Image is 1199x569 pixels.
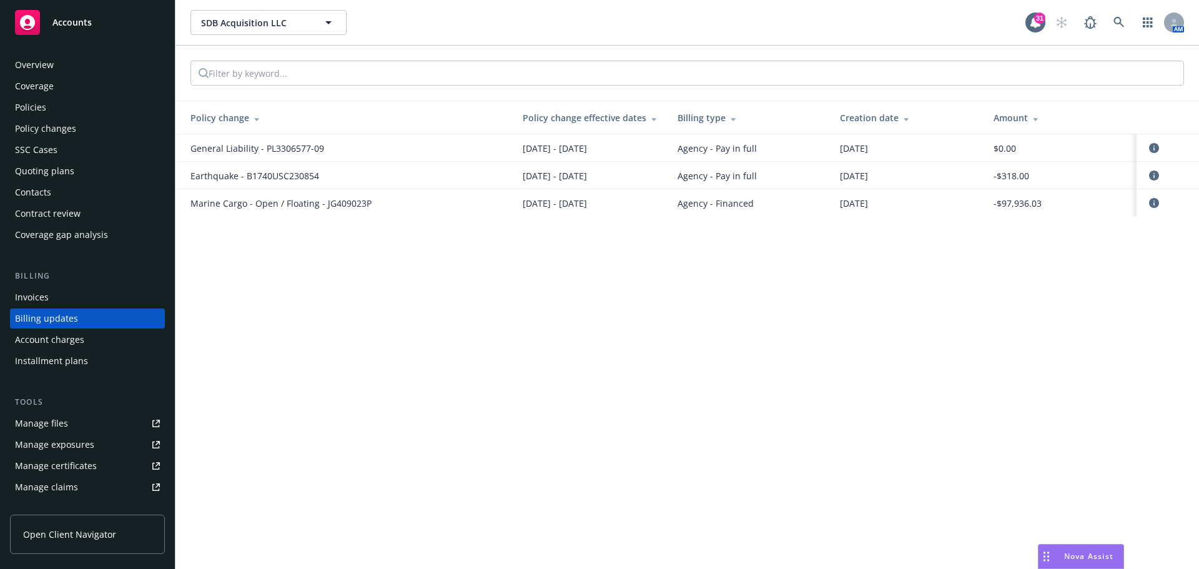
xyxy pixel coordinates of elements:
span: Accounts [52,17,92,27]
div: Creation date [840,111,973,124]
a: Billing updates [10,309,165,329]
a: Overview [10,55,165,75]
div: Overview [15,55,54,75]
div: Account charges [15,330,84,350]
a: Coverage gap analysis [10,225,165,245]
div: Policy change [190,111,503,124]
a: Switch app [1135,10,1160,35]
div: Manage BORs [15,498,74,518]
span: Nova Assist [1064,551,1113,562]
span: $0.00 [994,142,1016,155]
div: SSC Cases [15,140,57,160]
a: Invoices [10,287,165,307]
a: Coverage [10,76,165,96]
div: Quoting plans [15,161,74,181]
svg: Search [199,68,209,78]
div: Coverage gap analysis [15,225,108,245]
div: Billing type [678,111,820,124]
span: [DATE] [840,142,868,155]
div: Manage claims [15,477,78,497]
div: Manage files [15,413,68,433]
a: Installment plans [10,351,165,371]
a: Account charges [10,330,165,350]
div: 31 [1034,12,1045,24]
a: Accounts [10,5,165,40]
span: -$97,936.03 [994,197,1042,210]
span: General Liability - PL3306577-09 [190,142,324,155]
a: circleInformation [1147,141,1162,156]
a: SSC Cases [10,140,165,160]
span: Agency - Pay in full [678,142,757,155]
button: Nova Assist [1038,544,1124,569]
a: Manage claims [10,477,165,497]
a: circleInformation [1147,168,1162,183]
a: Manage BORs [10,498,165,518]
a: Start snowing [1049,10,1074,35]
a: Report a Bug [1078,10,1103,35]
a: Manage files [10,413,165,433]
a: circleInformation [1147,195,1162,210]
a: Manage certificates [10,456,165,476]
div: Policy changes [15,119,76,139]
span: SDB Acquisition LLC [201,16,309,29]
button: SDB Acquisition LLC [190,10,347,35]
span: Agency - Pay in full [678,169,757,182]
span: Earthquake - B1740USC230854 [190,169,319,182]
span: [DATE] [840,169,868,182]
input: Filter by keyword... [209,61,424,85]
div: Drag to move [1039,545,1054,568]
span: [DATE] - [DATE] [523,169,587,182]
span: Open Client Navigator [23,528,116,541]
div: Amount [994,111,1127,124]
a: Policy changes [10,119,165,139]
div: Coverage [15,76,54,96]
a: Contract review [10,204,165,224]
div: Contract review [15,204,81,224]
span: Marine Cargo - Open / Floating - JG409023P [190,197,372,210]
a: Manage exposures [10,435,165,455]
span: [DATE] [840,197,868,210]
span: -$318.00 [994,169,1029,182]
div: Billing [10,270,165,282]
a: Search [1107,10,1132,35]
a: Quoting plans [10,161,165,181]
div: Contacts [15,182,51,202]
div: Manage certificates [15,456,97,476]
div: Billing updates [15,309,78,329]
div: Tools [10,396,165,408]
div: Policies [15,97,46,117]
div: Invoices [15,287,49,307]
div: Manage exposures [15,435,94,455]
a: Contacts [10,182,165,202]
div: Installment plans [15,351,88,371]
span: [DATE] - [DATE] [523,142,587,155]
div: Policy change effective dates [523,111,658,124]
span: [DATE] - [DATE] [523,197,587,210]
a: Policies [10,97,165,117]
span: Agency - Financed [678,197,754,210]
